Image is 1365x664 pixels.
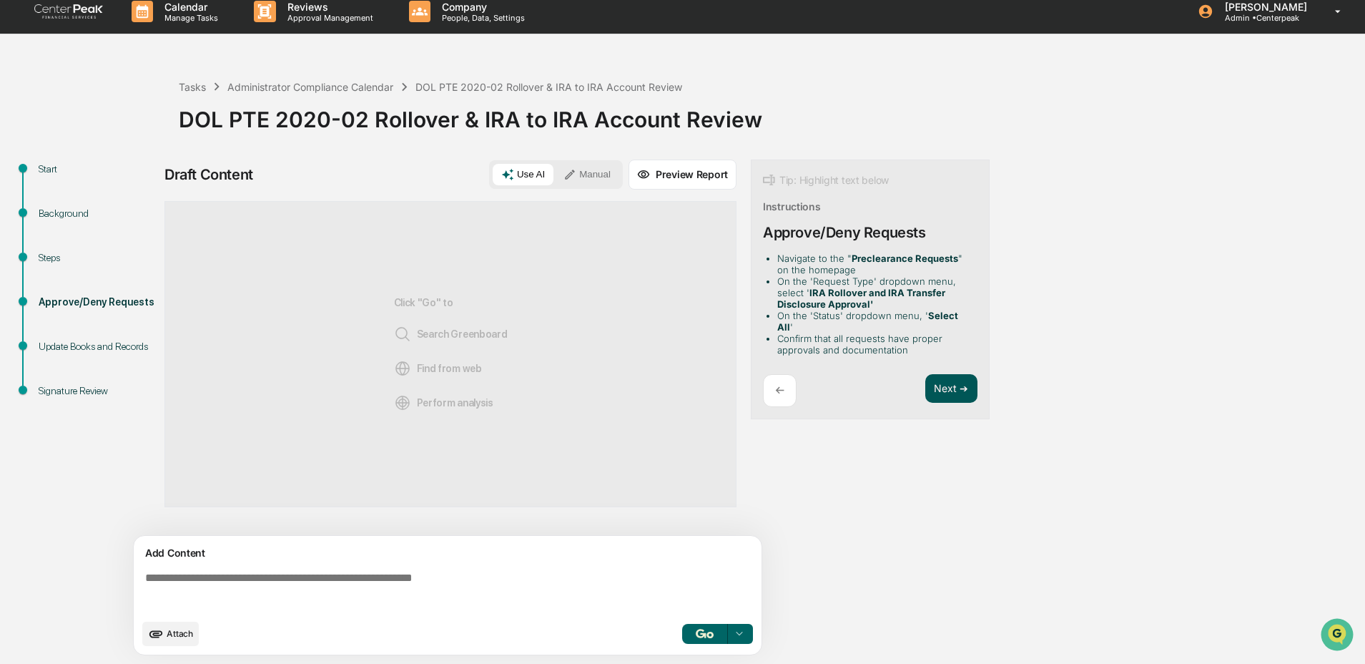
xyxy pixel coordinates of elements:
[14,209,26,220] div: 🔎
[104,182,115,193] div: 🗄️
[555,164,619,185] button: Manual
[1213,1,1314,13] p: [PERSON_NAME]
[167,628,193,639] span: Attach
[39,295,156,310] div: Approve/Deny Requests
[763,224,926,241] div: Approve/Deny Requests
[14,109,40,135] img: 1746055101610-c473b297-6a78-478c-a979-82029cc54cd1
[227,81,393,93] div: Administrator Compliance Calendar
[777,275,972,310] li: On the 'Request Type' dropdown menu, select '
[394,360,411,377] img: Web
[9,202,96,228] a: 🔎Data Lookup
[763,172,889,189] div: Tip: Highlight text below
[775,384,784,397] p: ←
[153,1,225,13] p: Calendar
[1213,13,1314,23] p: Admin • Centerpeak
[49,124,181,135] div: We're available if you need us!
[164,166,253,183] div: Draft Content
[179,95,1358,132] div: DOL PTE 2020-02 Rollover & IRA to IRA Account Review
[14,30,260,53] p: How can we help?
[153,13,225,23] p: Manage Tasks
[925,374,977,404] button: Next ➔
[49,109,235,124] div: Start new chat
[852,253,958,264] strong: Preclearance Requests
[777,253,972,275] li: Navigate to the " " on the homepage
[629,160,736,190] button: Preview Report
[430,13,532,23] p: People, Data, Settings
[29,180,92,195] span: Preclearance
[777,333,972,356] li: Confirm that all requests have proper approvals and documentation
[29,207,90,222] span: Data Lookup
[118,180,177,195] span: Attestations
[179,81,206,93] div: Tasks
[34,4,103,19] img: logo
[39,250,156,265] div: Steps
[142,545,753,562] div: Add Content
[763,200,821,213] div: Instructions
[243,114,260,131] button: Start new chat
[14,182,26,193] div: 🖐️
[101,242,173,253] a: Powered byPylon
[9,175,98,200] a: 🖐️Preclearance
[394,394,493,411] span: Perform analysis
[696,629,713,638] img: Go
[276,1,380,13] p: Reviews
[39,339,156,354] div: Update Books and Records
[39,206,156,221] div: Background
[142,622,199,646] button: upload document
[777,287,945,310] strong: IRA Rollover and IRA Transfer Disclosure Approval'
[682,624,728,644] button: Go
[394,394,411,411] img: Analysis
[142,243,173,253] span: Pylon
[394,326,508,343] span: Search Greenboard
[1319,617,1358,655] iframe: Open customer support
[777,310,972,333] li: On the 'Status' dropdown menu, ' '
[430,1,532,13] p: Company
[39,162,156,177] div: Start
[777,310,958,333] strong: Select All
[394,225,508,484] div: Click "Go" to
[276,13,380,23] p: Approval Management
[415,81,682,93] div: DOL PTE 2020-02 Rollover & IRA to IRA Account Review
[39,384,156,399] div: Signature Review
[394,360,482,377] span: Find from web
[98,175,183,200] a: 🗄️Attestations
[493,164,553,185] button: Use AI
[394,326,411,343] img: Search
